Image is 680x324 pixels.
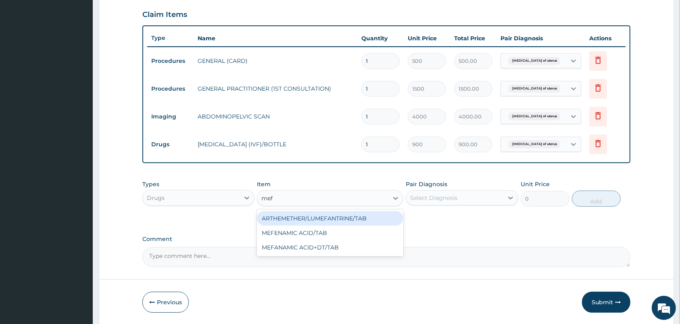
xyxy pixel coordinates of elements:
td: GENERAL (CARD) [194,53,357,69]
td: Procedures [147,54,194,69]
div: MEFENAMIC ACID/TAB [257,226,403,240]
th: Name [194,30,357,46]
th: Pair Diagnosis [496,30,585,46]
span: [MEDICAL_DATA] of uterus [508,112,561,120]
button: Submit [582,292,630,313]
div: Drugs [147,194,165,202]
div: Select Diagnosis [410,194,457,202]
textarea: Type your message and hit 'Enter' [4,220,154,248]
span: [MEDICAL_DATA] of uterus [508,140,561,148]
th: Total Price [450,30,496,46]
td: GENERAL PRACTITIONER (1ST CONSULTATION) [194,81,357,97]
th: Unit Price [404,30,450,46]
h3: Claim Items [142,10,187,19]
span: [MEDICAL_DATA] of uterus [508,85,561,93]
td: ABDOMINOPELVIC SCAN [194,108,357,125]
span: We're online! [47,102,111,183]
img: d_794563401_company_1708531726252_794563401 [15,40,33,60]
div: Chat with us now [42,45,136,56]
button: Previous [142,292,189,313]
div: MEFANAMIC ACID+DT/TAB [257,240,403,255]
th: Type [147,31,194,46]
div: ARTHEMETHER/LUMEFANTRINE/TAB [257,211,403,226]
label: Types [142,181,159,188]
button: Add [572,191,621,207]
td: Drugs [147,137,194,152]
div: Minimize live chat window [132,4,152,23]
td: Procedures [147,81,194,96]
label: Pair Diagnosis [406,180,447,188]
th: Quantity [357,30,404,46]
td: Imaging [147,109,194,124]
span: [MEDICAL_DATA] of uterus [508,57,561,65]
label: Comment [142,236,630,243]
td: [MEDICAL_DATA] (IVF)/BOTTLE [194,136,357,152]
label: Unit Price [521,180,550,188]
label: Item [257,180,271,188]
th: Actions [585,30,626,46]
